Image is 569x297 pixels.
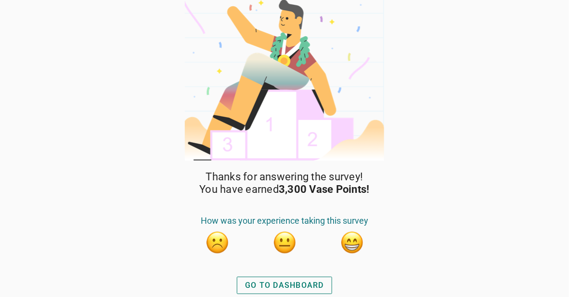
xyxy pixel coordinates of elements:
[279,183,370,195] strong: 3,300 Vase Points!
[199,183,369,196] span: You have earned
[237,277,332,294] button: GO TO DASHBOARD
[206,171,363,183] span: Thanks for answering the survey!
[245,280,324,291] div: GO TO DASHBOARD
[183,216,386,231] div: How was your experience taking this survey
